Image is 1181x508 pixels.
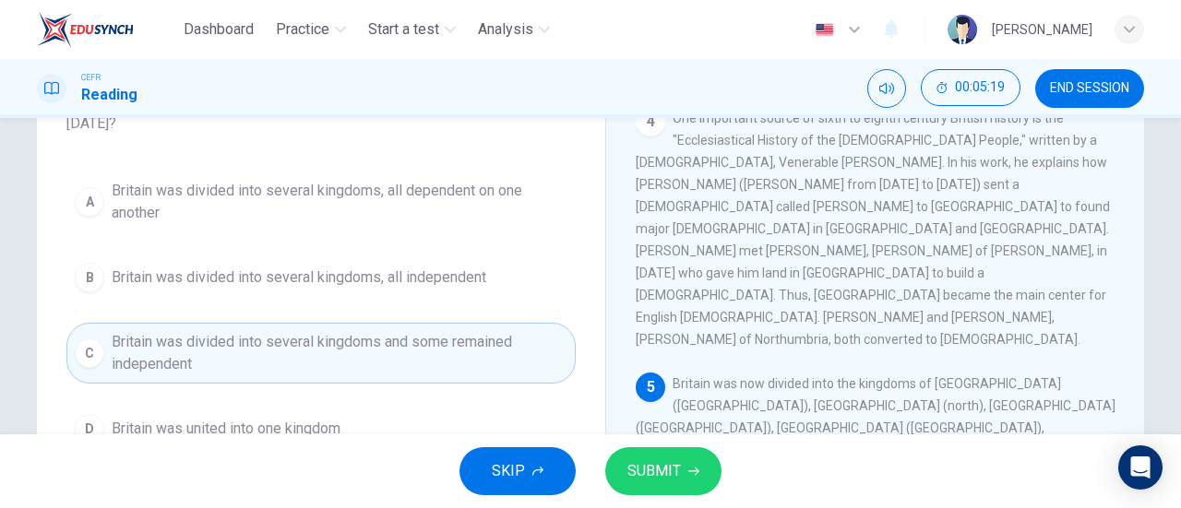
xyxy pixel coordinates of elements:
[921,69,1020,106] button: 00:05:19
[636,107,665,136] div: 4
[66,323,576,384] button: CBritain was divided into several kingdoms and some remained independent
[75,263,104,292] div: B
[112,331,567,375] span: Britain was divided into several kingdoms and some remained independent
[867,69,906,108] div: Mute
[81,84,137,106] h1: Reading
[368,18,439,41] span: Start a test
[268,13,353,46] button: Practice
[75,338,104,368] div: C
[81,71,101,84] span: CEFR
[813,23,836,37] img: en
[176,13,261,46] button: Dashboard
[605,447,722,495] button: SUBMIT
[636,111,1110,347] span: One important source of sixth to eighth century British history is the "Ecclesiastical History of...
[75,414,104,443] div: D
[276,18,329,41] span: Practice
[37,11,134,48] img: EduSynch logo
[1118,445,1163,490] div: Open Intercom Messenger
[75,187,104,217] div: A
[1050,81,1129,96] span: END SESSION
[459,447,576,495] button: SKIP
[478,18,533,41] span: Analysis
[66,171,576,232] button: ABritain was divided into several kingdoms, all dependent on one another
[112,180,567,224] span: Britain was divided into several kingdoms, all dependent on one another
[37,11,176,48] a: EduSynch logo
[921,69,1020,108] div: Hide
[112,266,486,289] span: Britain was divided into several kingdoms, all independent
[992,18,1092,41] div: [PERSON_NAME]
[471,13,557,46] button: Analysis
[955,80,1005,95] span: 00:05:19
[184,18,254,41] span: Dashboard
[636,372,665,402] div: 5
[1035,69,1144,108] button: END SESSION
[361,13,463,46] button: Start a test
[492,458,525,484] span: SKIP
[112,418,340,440] span: Britain was united into one kingdom
[627,458,681,484] span: SUBMIT
[66,254,576,301] button: BBritain was divided into several kingdoms, all independent
[66,406,576,452] button: DBritain was united into one kingdom
[948,15,977,44] img: Profile picture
